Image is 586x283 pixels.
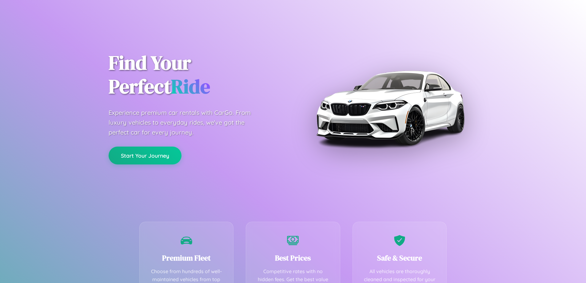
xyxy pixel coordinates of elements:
[255,253,331,263] h3: Best Prices
[313,31,467,185] img: Premium BMW car rental vehicle
[109,147,181,164] button: Start Your Journey
[109,108,262,137] p: Experience premium car rentals with CarGo. From luxury vehicles to everyday rides, we've got the ...
[149,253,224,263] h3: Premium Fleet
[171,73,210,100] span: Ride
[362,253,437,263] h3: Safe & Secure
[109,51,284,99] h1: Find Your Perfect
